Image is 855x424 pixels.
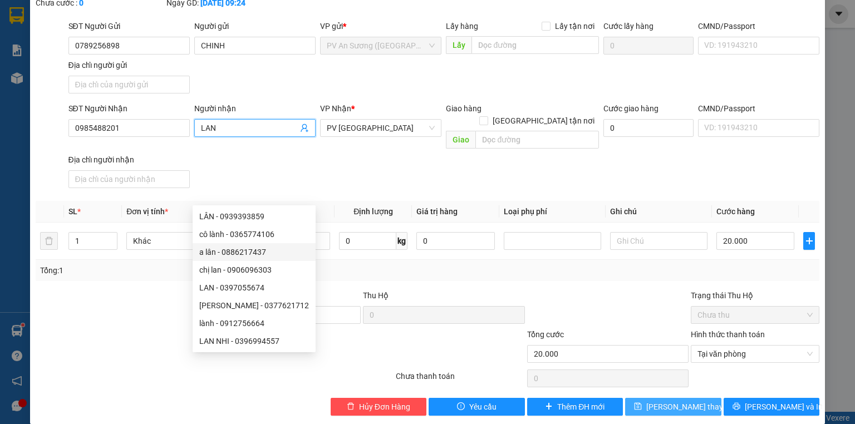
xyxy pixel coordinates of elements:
[603,104,659,113] label: Cước giao hàng
[68,154,190,166] div: Địa chỉ người nhận
[634,402,642,411] span: save
[804,236,814,245] span: plus
[416,207,458,216] span: Giá trị hàng
[527,330,564,339] span: Tổng cước
[610,232,707,250] input: Ghi Chú
[716,207,755,216] span: Cước hàng
[193,279,316,297] div: LAN - 0397055674
[14,14,70,70] img: logo.jpg
[68,76,190,93] input: Địa chỉ của người gửi
[126,207,168,216] span: Đơn vị tính
[193,225,316,243] div: cô lành - 0365774106
[104,27,465,41] li: [STREET_ADDRESS][PERSON_NAME]. [GEOGRAPHIC_DATA], Tỉnh [GEOGRAPHIC_DATA]
[724,398,820,416] button: printer[PERSON_NAME] và In
[488,115,599,127] span: [GEOGRAPHIC_DATA] tận nơi
[733,402,740,411] span: printer
[603,37,694,55] input: Cước lấy hàng
[327,37,435,54] span: PV An Sương (Hàng Hóa)
[199,282,309,294] div: LAN - 0397055674
[353,207,393,216] span: Định lượng
[133,233,217,249] span: Khác
[68,207,77,216] span: SL
[446,22,478,31] span: Lấy hàng
[527,398,623,416] button: plusThêm ĐH mới
[331,398,427,416] button: deleteHủy Đơn Hàng
[193,243,316,261] div: a lân - 0886217437
[193,332,316,350] div: LAN NHI - 0396994557
[551,20,599,32] span: Lấy tận nơi
[347,402,355,411] span: delete
[698,20,819,32] div: CMND/Passport
[68,170,190,188] input: Địa chỉ của người nhận
[320,104,351,113] span: VP Nhận
[396,232,407,250] span: kg
[429,398,525,416] button: exclamation-circleYêu cầu
[199,228,309,240] div: cô lành - 0365774106
[320,20,441,32] div: VP gửi
[199,335,309,347] div: LAN NHI - 0396994557
[300,124,309,132] span: user-add
[395,370,525,390] div: Chưa thanh toán
[193,297,316,314] div: lan trinh - 0377621712
[457,402,465,411] span: exclamation-circle
[194,102,316,115] div: Người nhận
[446,104,481,113] span: Giao hàng
[199,264,309,276] div: chị lan - 0906096303
[545,402,553,411] span: plus
[499,201,606,223] th: Loại phụ phí
[193,208,316,225] div: LÂN - 0939393859
[40,232,58,250] button: delete
[68,59,190,71] div: Địa chỉ người gửi
[625,398,721,416] button: save[PERSON_NAME] thay đổi
[199,246,309,258] div: a lân - 0886217437
[363,291,389,300] span: Thu Hộ
[359,401,410,413] span: Hủy Đơn Hàng
[104,41,465,55] li: Hotline: 1900 8153
[603,119,694,137] input: Cước giao hàng
[606,201,712,223] th: Ghi chú
[471,36,599,54] input: Dọc đường
[199,317,309,329] div: lành - 0912756664
[646,401,735,413] span: [PERSON_NAME] thay đổi
[803,232,815,250] button: plus
[68,102,190,115] div: SĐT Người Nhận
[698,102,819,115] div: CMND/Passport
[697,307,813,323] span: Chưa thu
[40,264,331,277] div: Tổng: 1
[691,289,819,302] div: Trạng thái Thu Hộ
[193,314,316,332] div: lành - 0912756664
[193,261,316,279] div: chị lan - 0906096303
[475,131,599,149] input: Dọc đường
[446,131,475,149] span: Giao
[194,20,316,32] div: Người gửi
[327,120,435,136] span: PV Tây Ninh
[745,401,823,413] span: [PERSON_NAME] và In
[557,401,605,413] span: Thêm ĐH mới
[68,20,190,32] div: SĐT Người Gửi
[691,330,765,339] label: Hình thức thanh toán
[199,210,309,223] div: LÂN - 0939393859
[199,299,309,312] div: [PERSON_NAME] - 0377621712
[14,81,177,118] b: GỬI : PV An Sương ([GEOGRAPHIC_DATA])
[697,346,813,362] span: Tại văn phòng
[469,401,497,413] span: Yêu cầu
[446,36,471,54] span: Lấy
[603,22,653,31] label: Cước lấy hàng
